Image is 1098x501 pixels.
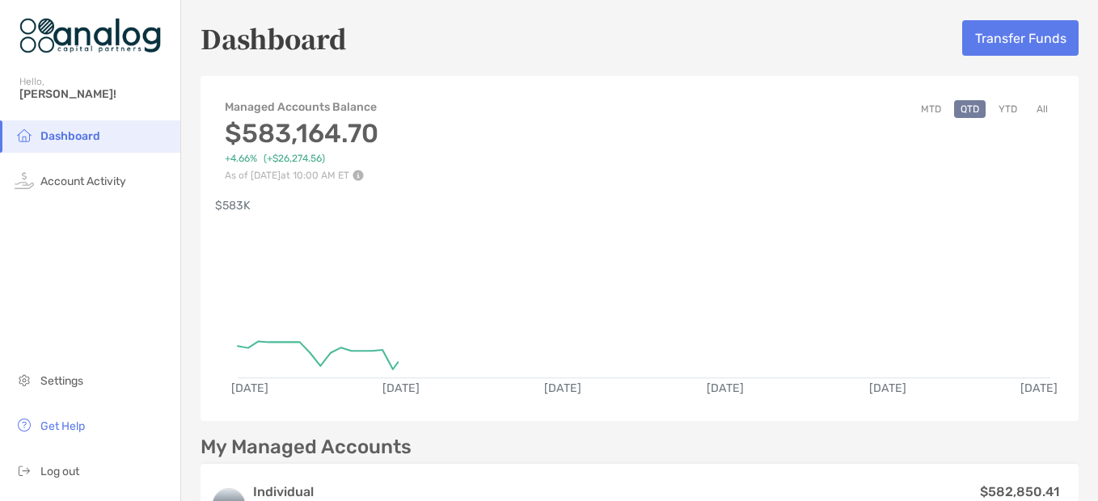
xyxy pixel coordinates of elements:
img: activity icon [15,171,34,190]
span: ( +$26,274.56 ) [264,153,325,165]
button: QTD [954,100,986,118]
button: All [1030,100,1054,118]
text: [DATE] [382,381,420,395]
button: MTD [914,100,948,118]
text: [DATE] [707,381,745,395]
text: [DATE] [545,381,582,395]
h5: Dashboard [201,19,347,57]
span: [PERSON_NAME]! [19,87,171,101]
h3: $583,164.70 [225,118,378,149]
img: logout icon [15,461,34,480]
h4: Managed Accounts Balance [225,100,378,114]
span: Account Activity [40,175,126,188]
img: settings icon [15,370,34,389]
p: My Managed Accounts [201,437,412,457]
text: [DATE] [869,381,906,395]
button: YTD [992,100,1024,118]
span: Settings [40,374,83,388]
span: Dashboard [40,129,100,143]
span: Get Help [40,419,85,433]
img: Zoe Logo [19,6,161,65]
text: [DATE] [1020,381,1058,395]
p: As of [DATE] at 10:00 AM ET [225,170,378,181]
span: Log out [40,465,79,478]
img: Performance Info [353,170,364,181]
img: get-help icon [15,415,34,435]
text: [DATE] [231,381,268,395]
span: +4.66% [225,153,257,165]
img: household icon [15,125,34,145]
button: Transfer Funds [962,20,1079,56]
text: $583K [215,199,251,213]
